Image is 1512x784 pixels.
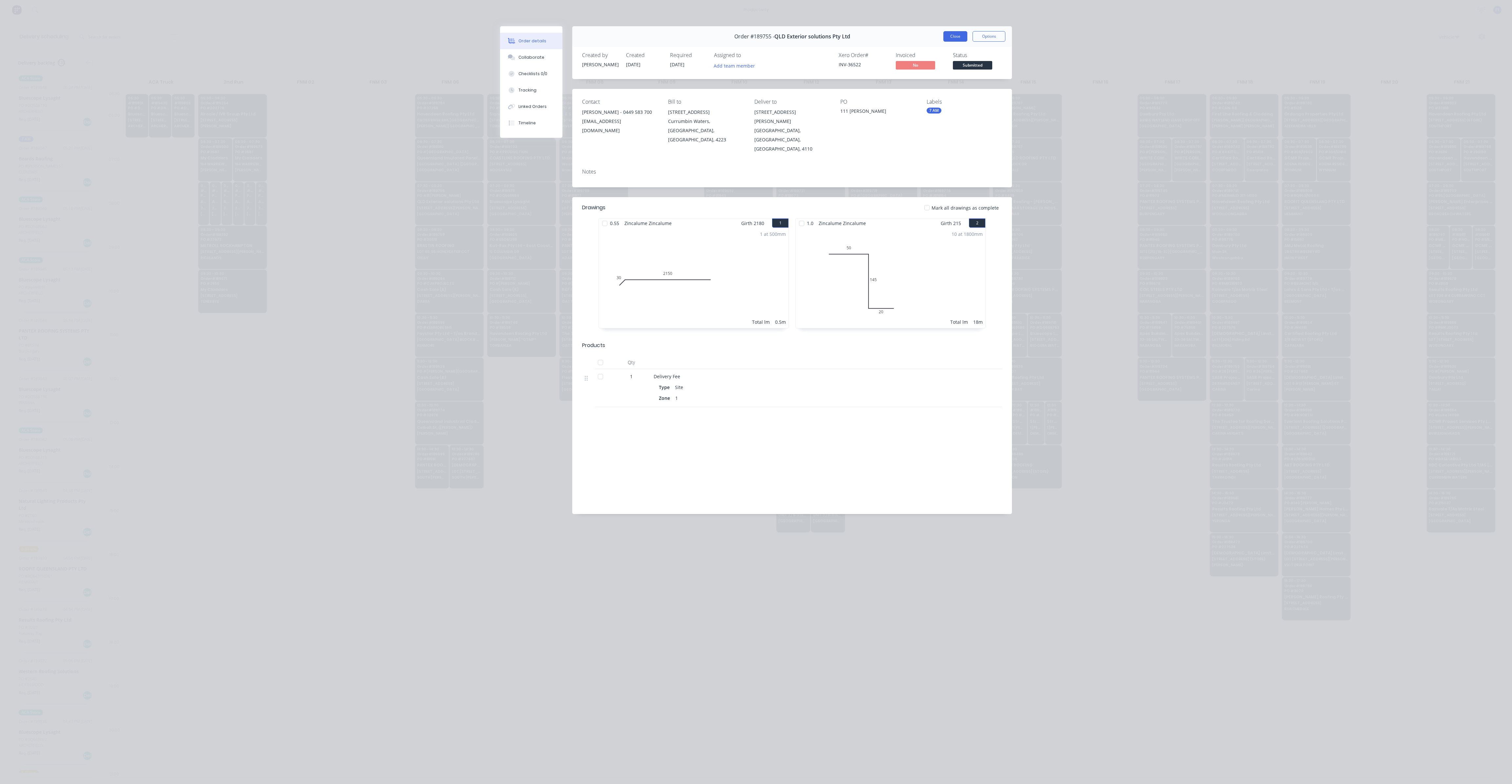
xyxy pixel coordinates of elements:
[668,108,744,117] div: [STREET_ADDRESS]
[752,319,770,325] div: Total lm
[659,382,672,392] div: Type
[953,61,992,69] span: Submitted
[896,61,935,69] span: No
[582,169,1002,175] div: Notes
[518,38,546,44] div: Order details
[969,218,985,228] button: 2
[500,33,562,49] button: Order details
[668,117,744,144] div: Currumbin Waters, [GEOGRAPHIC_DATA], [GEOGRAPHIC_DATA], 4223
[622,218,674,228] span: Zincalume Zincalume
[973,31,1005,42] button: Options
[943,31,967,42] button: Close
[500,66,562,82] button: Checklists 0/0
[672,382,686,392] div: Site
[754,108,830,126] div: [STREET_ADDRESS][PERSON_NAME]
[673,393,681,403] div: 1
[582,61,618,68] div: [PERSON_NAME]
[668,108,744,144] div: [STREET_ADDRESS]Currumbin Waters, [GEOGRAPHIC_DATA], [GEOGRAPHIC_DATA], 4223
[582,52,618,58] div: Created by
[500,49,562,66] button: Collaborate
[796,228,985,328] div: 0501452010 at 1800mmTotal lm18m
[927,99,1002,105] div: Labels
[804,218,816,228] span: 1.0
[952,231,983,237] div: 10 at 1800mm
[714,52,780,58] div: Assigned to
[927,108,941,113] div: 7 AM
[582,108,658,135] div: [PERSON_NAME] - 0449 583 700[EMAIL_ADDRESS][DOMAIN_NAME]
[973,319,983,325] div: 18m
[518,87,536,93] div: Tracking
[582,99,658,105] div: Contact
[500,82,562,98] button: Tracking
[518,71,547,77] div: Checklists 0/0
[941,218,961,228] span: Girth 215
[668,99,744,105] div: Bill to
[754,99,830,105] div: Deliver to
[518,54,544,60] div: Collaborate
[734,33,774,40] span: Order #189755 -
[754,126,830,154] div: [GEOGRAPHIC_DATA], [GEOGRAPHIC_DATA], [GEOGRAPHIC_DATA], 4110
[953,52,1002,58] div: Status
[518,104,547,110] div: Linked Orders
[772,218,788,228] button: 1
[953,61,992,71] button: Submitted
[840,99,916,105] div: PO
[582,341,605,349] div: Products
[582,108,658,117] div: [PERSON_NAME] - 0449 583 700
[760,231,786,237] div: 1 at 500mm
[950,319,968,325] div: Total lm
[714,61,759,70] button: Add team member
[896,52,945,58] div: Invoiced
[840,108,916,117] div: 111 [PERSON_NAME]
[582,204,605,212] div: Drawings
[582,117,658,135] div: [EMAIL_ADDRESS][DOMAIN_NAME]
[654,373,680,380] span: Delivery Fee
[670,61,684,68] span: [DATE]
[626,61,640,68] span: [DATE]
[630,373,633,380] span: 1
[612,356,651,369] div: Qty
[626,52,662,58] div: Created
[670,52,706,58] div: Required
[518,120,536,126] div: Timeline
[754,108,830,154] div: [STREET_ADDRESS][PERSON_NAME][GEOGRAPHIC_DATA], [GEOGRAPHIC_DATA], [GEOGRAPHIC_DATA], 4110
[710,61,759,70] button: Add team member
[659,393,673,403] div: Zone
[839,52,888,58] div: Xero Order #
[932,204,999,211] span: Mark all drawings as complete
[816,218,869,228] span: Zincalume Zincalume
[500,115,562,131] button: Timeline
[839,61,888,68] div: INV-36522
[599,228,788,328] div: 03021501 at 500mmTotal lm0.5m
[775,319,786,325] div: 0.5m
[774,33,850,40] span: QLD Exterior solutions Pty Ltd
[500,98,562,115] button: Linked Orders
[607,218,622,228] span: 0.55
[741,218,764,228] span: Girth 2180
